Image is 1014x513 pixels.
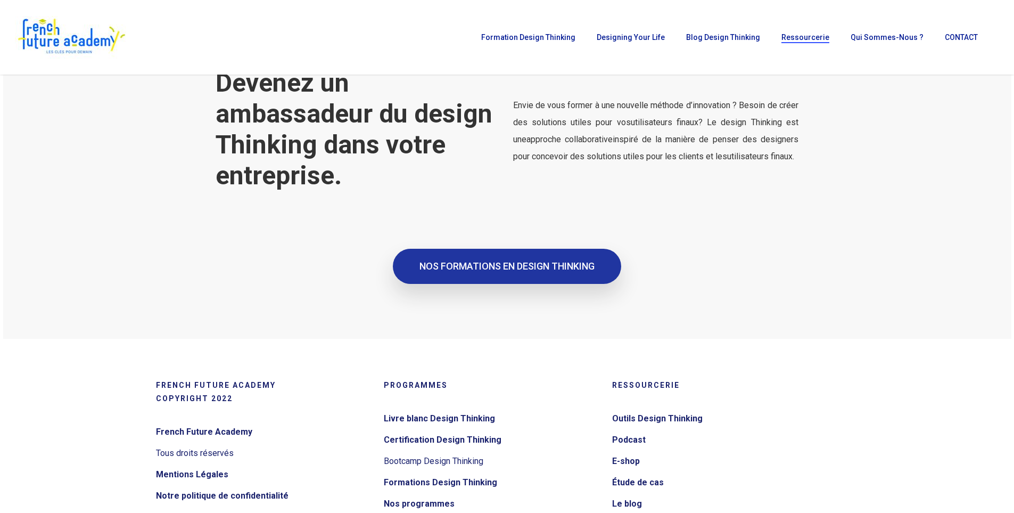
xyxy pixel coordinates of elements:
li: Tous droits réservés [156,443,370,464]
span: Blog Design Thinking [686,33,760,42]
h5: Programmes [384,379,598,392]
span: NOS FORMATIONS EN DESIGN THINKING [419,261,595,272]
a: French Future Academy [156,424,370,441]
strong: Devenez un ambassadeur du design Thinking dans votre entreprise. [216,68,492,191]
span: approche collaborative [526,134,613,144]
h5: Ressourcerie [612,379,827,392]
a: Notre politique de confidentialité [156,487,370,504]
a: Ressourcerie [776,34,835,41]
a: Outils Design Thinking [612,410,827,427]
span: Envie de vous former à une nouvelle méthode d’innovation ? Besoin de créer des solutions utiles p... [513,100,798,127]
a: Étude de cas [612,474,827,491]
a: Livre blanc Design Thinking [384,410,598,427]
a: E-shop [612,453,827,470]
a: Podcast [612,431,827,449]
span: Ressourcerie [781,33,829,42]
span: Designing Your Life [597,33,665,42]
a: Designing Your Life [591,34,670,41]
a: Formations Design Thinking [384,474,598,491]
a: Formation Design Thinking [476,34,581,41]
a: CONTACT [939,34,983,41]
span: CONTACT [945,33,978,42]
a: Certification Design Thinking [384,431,598,449]
span: inspiré de la manière de penser des designers pour concevoir des solutions utiles pour les client... [513,134,798,161]
span: Formation Design Thinking [481,33,575,42]
a: Qui sommes-nous ? [845,34,929,41]
li: Bootcamp Design Thinking [384,451,598,472]
span: utilisateurs finaux [631,117,698,127]
a: Le blog [612,495,827,512]
a: NOS FORMATIONS EN DESIGN THINKING [393,249,621,284]
a: Mentions Légales [156,466,370,483]
span: Qui sommes-nous ? [851,33,924,42]
span: . [793,151,794,161]
a: Blog Design Thinking [681,34,765,41]
a: Nos programmes [384,495,598,512]
span: utilisateurs finaux [727,151,793,161]
img: French Future Academy [15,16,127,59]
h5: French Future Academy Copyright 2022 [156,379,370,405]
